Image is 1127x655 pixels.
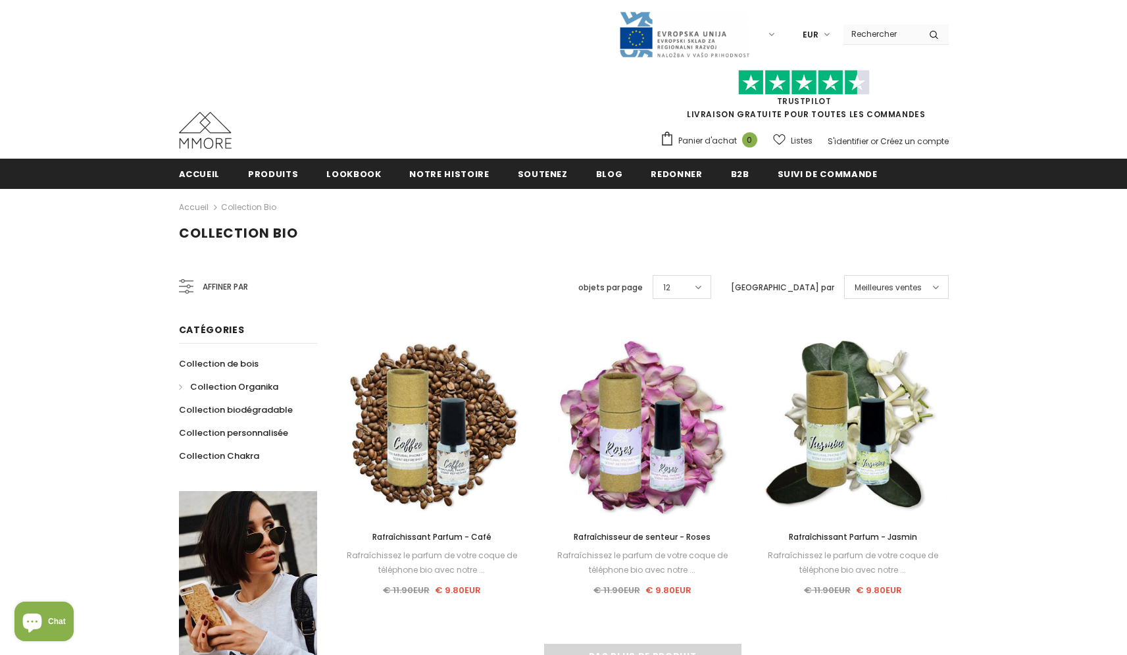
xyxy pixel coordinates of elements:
[574,531,711,542] span: Rafraîchisseur de senteur - Roses
[547,548,738,577] div: Rafraîchissez le parfum de votre coque de téléphone bio avec notre ...
[645,584,691,596] span: € 9.80EUR
[337,548,528,577] div: Rafraîchissez le parfum de votre coque de téléphone bio avec notre ...
[778,159,878,188] a: Suivi de commande
[803,28,818,41] span: EUR
[248,159,298,188] a: Produits
[596,168,623,180] span: Blog
[651,168,702,180] span: Redonner
[731,168,749,180] span: B2B
[828,136,868,147] a: S'identifier
[578,281,643,294] label: objets par page
[11,602,78,644] inbox-online-store-chat: Shopify online store chat
[660,76,949,120] span: LIVRAISON GRATUITE POUR TOUTES LES COMMANDES
[880,136,949,147] a: Créez un compte
[337,530,528,544] a: Rafraîchissant Parfum - Café
[409,168,489,180] span: Notre histoire
[179,398,293,421] a: Collection biodégradable
[855,281,922,294] span: Meilleures ventes
[618,28,750,39] a: Javni Razpis
[804,584,851,596] span: € 11.90EUR
[791,134,813,147] span: Listes
[678,134,737,147] span: Panier d'achat
[179,427,288,439] span: Collection personnalisée
[203,280,248,294] span: Affiner par
[757,548,948,577] div: Rafraîchissez le parfum de votre coque de téléphone bio avec notre ...
[179,421,288,444] a: Collection personnalisée
[663,281,670,294] span: 12
[843,24,919,43] input: Search Site
[326,168,381,180] span: Lookbook
[651,159,702,188] a: Redonner
[618,11,750,59] img: Javni Razpis
[179,404,293,416] span: Collection biodégradable
[248,168,298,180] span: Produits
[179,357,259,370] span: Collection de bois
[179,199,209,215] a: Accueil
[789,531,917,542] span: Rafraîchissant Parfum - Jasmin
[778,168,878,180] span: Suivi de commande
[856,584,902,596] span: € 9.80EUR
[190,380,278,393] span: Collection Organika
[742,132,757,147] span: 0
[596,159,623,188] a: Blog
[547,530,738,544] a: Rafraîchisseur de senteur - Roses
[593,584,640,596] span: € 11.90EUR
[757,530,948,544] a: Rafraîchissant Parfum - Jasmin
[518,168,568,180] span: soutenez
[435,584,481,596] span: € 9.80EUR
[731,159,749,188] a: B2B
[179,444,259,467] a: Collection Chakra
[326,159,381,188] a: Lookbook
[179,112,232,149] img: Cas MMORE
[777,95,832,107] a: TrustPilot
[409,159,489,188] a: Notre histoire
[870,136,878,147] span: or
[738,70,870,95] img: Faites confiance aux étoiles pilotes
[179,375,278,398] a: Collection Organika
[179,224,298,242] span: Collection Bio
[221,201,276,213] a: Collection Bio
[518,159,568,188] a: soutenez
[179,323,245,336] span: Catégories
[660,131,764,151] a: Panier d'achat 0
[179,159,220,188] a: Accueil
[179,450,259,462] span: Collection Chakra
[372,531,491,542] span: Rafraîchissant Parfum - Café
[179,352,259,375] a: Collection de bois
[383,584,430,596] span: € 11.90EUR
[179,168,220,180] span: Accueil
[773,129,813,152] a: Listes
[731,281,834,294] label: [GEOGRAPHIC_DATA] par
